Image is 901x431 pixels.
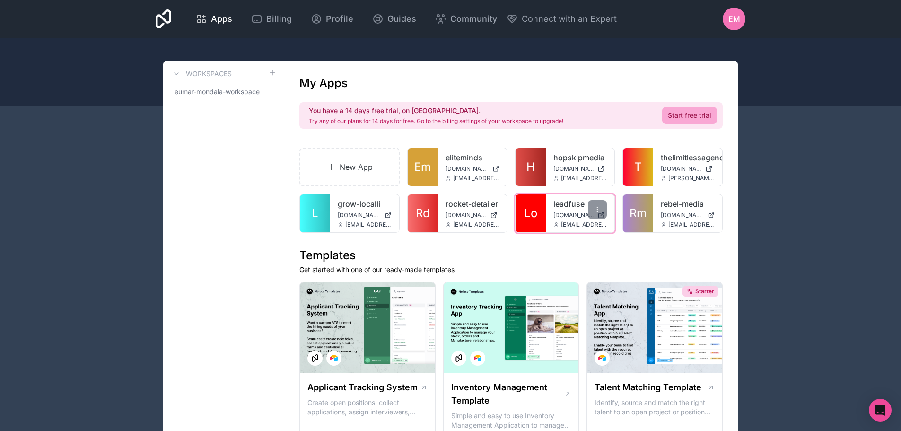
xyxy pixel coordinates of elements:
[451,381,565,407] h1: Inventory Management Template
[869,399,892,422] div: Open Intercom Messenger
[553,165,607,173] a: [DOMAIN_NAME]
[408,194,438,232] a: Rd
[553,165,594,173] span: [DOMAIN_NAME]
[307,398,428,417] p: Create open positions, collect applications, assign interviewers, centralise candidate feedback a...
[661,198,715,210] a: rebel-media
[211,12,232,26] span: Apps
[661,211,715,219] a: [DOMAIN_NAME]
[186,69,232,79] h3: Workspaces
[414,159,431,175] span: Em
[516,194,546,232] a: Lo
[553,211,607,219] a: [DOMAIN_NAME]
[668,175,715,182] span: [PERSON_NAME][EMAIL_ADDRESS][DOMAIN_NAME]
[474,354,481,362] img: Airtable Logo
[553,211,594,219] span: [DOMAIN_NAME]
[661,165,701,173] span: [DOMAIN_NAME]
[695,288,714,295] span: Starter
[453,221,499,229] span: [EMAIL_ADDRESS][DOMAIN_NAME]
[561,221,607,229] span: [EMAIL_ADDRESS][DOMAIN_NAME]
[338,198,392,210] a: grow-localli
[266,12,292,26] span: Billing
[662,107,717,124] a: Start free trial
[408,148,438,186] a: Em
[661,211,704,219] span: [DOMAIN_NAME]
[507,12,617,26] button: Connect with an Expert
[299,76,348,91] h1: My Apps
[634,159,642,175] span: T
[299,265,723,274] p: Get started with one of our ready-made templates
[630,206,647,221] span: Rm
[595,381,701,394] h1: Talent Matching Template
[446,152,499,163] a: eliteminds
[561,175,607,182] span: [EMAIL_ADDRESS][DOMAIN_NAME]
[387,12,416,26] span: Guides
[312,206,318,221] span: L
[309,106,563,115] h2: You have a 14 days free trial, on [GEOGRAPHIC_DATA].
[661,152,715,163] a: thelimitlessagency
[446,165,499,173] a: [DOMAIN_NAME]
[728,13,740,25] span: EM
[188,9,240,29] a: Apps
[307,381,418,394] h1: Applicant Tracking System
[516,148,546,186] a: H
[299,248,723,263] h1: Templates
[330,354,338,362] img: Airtable Logo
[623,194,653,232] a: Rm
[428,9,505,29] a: Community
[451,411,571,430] p: Simple and easy to use Inventory Management Application to manage your stock, orders and Manufact...
[171,83,276,100] a: eumar-mondala-workspace
[446,165,489,173] span: [DOMAIN_NAME]
[668,221,715,229] span: [EMAIL_ADDRESS][DOMAIN_NAME]
[661,165,715,173] a: [DOMAIN_NAME]
[446,211,486,219] span: [DOMAIN_NAME]
[338,211,381,219] span: [DOMAIN_NAME]
[553,198,607,210] a: leadfuse
[345,221,392,229] span: [EMAIL_ADDRESS][DOMAIN_NAME]
[338,211,392,219] a: [DOMAIN_NAME]
[446,198,499,210] a: rocket-detailer
[303,9,361,29] a: Profile
[365,9,424,29] a: Guides
[416,206,430,221] span: Rd
[526,159,535,175] span: H
[300,194,330,232] a: L
[524,206,537,221] span: Lo
[446,211,499,219] a: [DOMAIN_NAME]
[175,87,260,97] span: eumar-mondala-workspace
[244,9,299,29] a: Billing
[450,12,497,26] span: Community
[453,175,499,182] span: [EMAIL_ADDRESS][DOMAIN_NAME]
[623,148,653,186] a: T
[522,12,617,26] span: Connect with an Expert
[326,12,353,26] span: Profile
[598,354,606,362] img: Airtable Logo
[309,117,563,125] p: Try any of our plans for 14 days for free. Go to the billing settings of your workspace to upgrade!
[299,148,400,186] a: New App
[595,398,715,417] p: Identify, source and match the right talent to an open project or position with our Talent Matchi...
[171,68,232,79] a: Workspaces
[553,152,607,163] a: hopskipmedia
